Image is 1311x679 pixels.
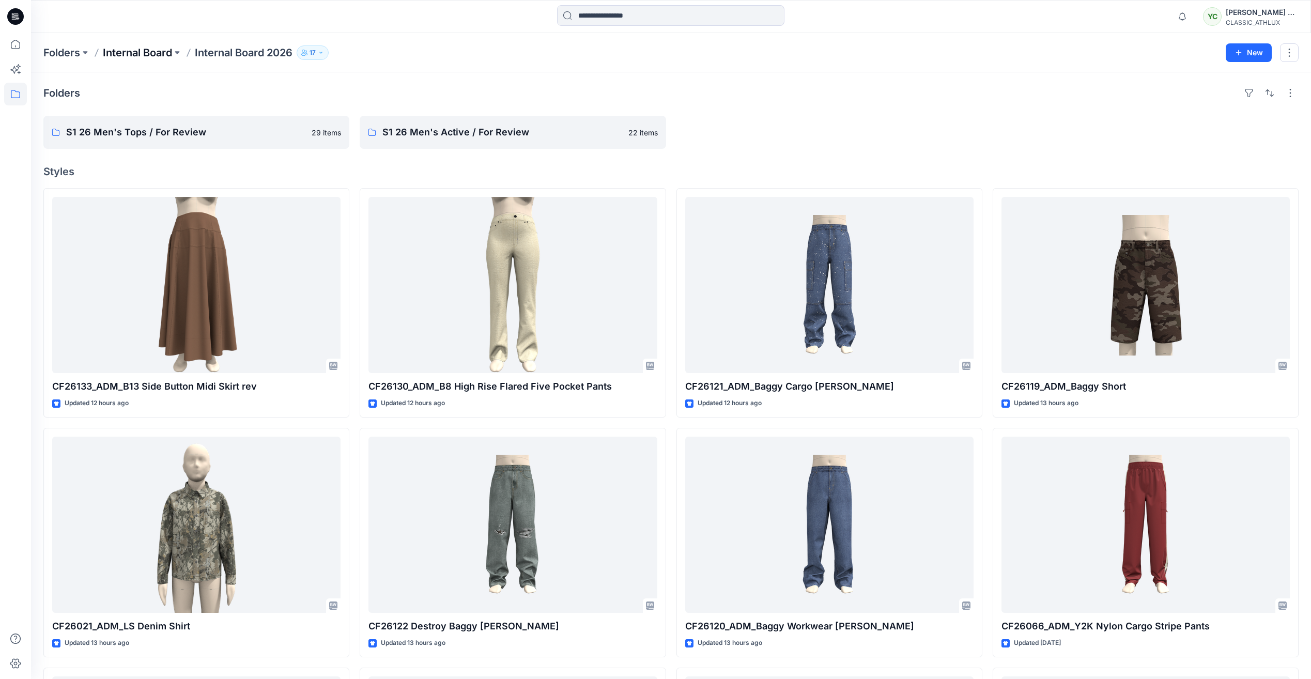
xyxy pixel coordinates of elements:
button: New [1226,43,1272,62]
p: Updated 12 hours ago [698,398,762,409]
p: 22 items [628,127,658,138]
a: CF26119_ADM_Baggy Short [1001,197,1290,373]
button: 17 [297,45,329,60]
p: Updated 13 hours ago [65,638,129,649]
p: CF26121_ADM_Baggy Cargo [PERSON_NAME] [685,379,974,394]
p: Updated 12 hours ago [381,398,445,409]
p: CF26066_ADM_Y2K Nylon Cargo Stripe Pants [1001,619,1290,634]
p: Updated 12 hours ago [65,398,129,409]
p: Updated 13 hours ago [381,638,445,649]
a: CF26121_ADM_Baggy Cargo Jean [685,197,974,373]
p: CF26021_ADM_LS Denim Shirt [52,619,341,634]
p: CF26122 Destroy Baggy [PERSON_NAME] [368,619,657,634]
p: 29 items [312,127,341,138]
a: CF26130_ADM_B8 High Rise Flared Five Pocket Pants [368,197,657,373]
div: [PERSON_NAME] Cfai [1226,6,1298,19]
a: S1 26 Men's Active / For Review22 items [360,116,666,149]
p: S1 26 Men's Active / For Review [382,125,622,140]
p: CF26130_ADM_B8 High Rise Flared Five Pocket Pants [368,379,657,394]
div: YC [1203,7,1222,26]
a: CF26066_ADM_Y2K Nylon Cargo Stripe Pants [1001,437,1290,613]
p: 17 [310,47,316,58]
a: CF26133_ADM_B13 Side Button Midi Skirt rev [52,197,341,373]
p: Internal Board 2026 [195,45,292,60]
p: CF26133_ADM_B13 Side Button Midi Skirt rev [52,379,341,394]
p: S1 26 Men's Tops / For Review [66,125,305,140]
p: Updated [DATE] [1014,638,1061,649]
a: CF26021_ADM_LS Denim Shirt [52,437,341,613]
a: CF26122 Destroy Baggy Jean [368,437,657,613]
a: S1 26 Men's Tops / For Review29 items [43,116,349,149]
p: Updated 13 hours ago [1014,398,1078,409]
h4: Folders [43,87,80,99]
a: Folders [43,45,80,60]
div: CLASSIC_ATHLUX [1226,19,1298,26]
a: Internal Board [103,45,172,60]
h4: Styles [43,165,1299,178]
a: CF26120_ADM_Baggy Workwear Jean [685,437,974,613]
p: CF26120_ADM_Baggy Workwear [PERSON_NAME] [685,619,974,634]
p: CF26119_ADM_Baggy Short [1001,379,1290,394]
p: Updated 13 hours ago [698,638,762,649]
